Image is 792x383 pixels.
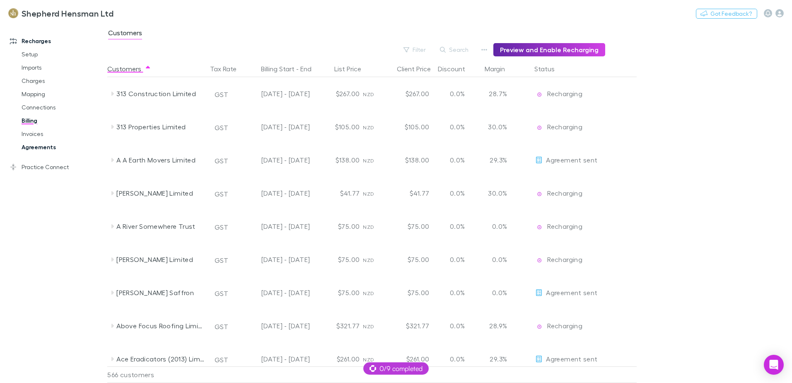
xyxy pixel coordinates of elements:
[432,243,482,276] div: 0.0%
[211,320,232,333] button: GST
[13,114,112,127] a: Billing
[383,309,432,342] div: $321.77
[535,124,543,132] img: Recharging
[383,276,432,309] div: $75.00
[313,243,363,276] div: $75.00
[313,309,363,342] div: $321.77
[546,288,597,296] span: Agreement sent
[3,3,118,23] a: Shepherd Hensman Ltd
[764,355,784,375] div: Open Intercom Messenger
[363,191,374,197] span: NZD
[535,322,543,331] img: Recharging
[242,143,310,177] div: [DATE] - [DATE]
[13,74,112,87] a: Charges
[432,110,482,143] div: 0.0%
[534,61,565,77] button: Status
[313,77,363,110] div: $267.00
[485,255,507,264] p: 0.0%
[485,122,507,132] p: 30.0%
[432,143,482,177] div: 0.0%
[107,143,641,177] div: A A Earth Movers LimitedGST[DATE] - [DATE]$138.00NZD$138.000.0%29.3%EditAgreement sent
[242,110,310,143] div: [DATE] - [DATE]
[313,177,363,210] div: $41.77
[8,8,18,18] img: Shepherd Hensman Ltd's Logo
[535,90,543,99] img: Recharging
[397,61,441,77] button: Client Price
[313,342,363,376] div: $261.00
[363,158,374,164] span: NZD
[383,342,432,376] div: $261.00
[242,177,310,210] div: [DATE] - [DATE]
[363,224,374,230] span: NZD
[13,87,112,101] a: Mapping
[116,177,204,210] div: [PERSON_NAME] Limited
[383,143,432,177] div: $138.00
[432,276,482,309] div: 0.0%
[535,256,543,264] img: Recharging
[242,210,310,243] div: [DATE] - [DATE]
[547,123,582,131] span: Recharging
[485,354,507,364] p: 29.3%
[2,160,112,174] a: Practice Connect
[363,290,374,296] span: NZD
[107,210,641,243] div: A River Somewhere TrustGST[DATE] - [DATE]$75.00NZD$75.000.0%0.0%EditRechargingRecharging
[383,77,432,110] div: $267.00
[363,91,374,97] span: NZD
[107,276,641,309] div: [PERSON_NAME] SaffronGST[DATE] - [DATE]$75.00NZD$75.000.0%0.0%EditAgreement sent
[116,77,204,110] div: 313 Construction Limited
[211,121,232,134] button: GST
[107,342,641,376] div: Ace Eradicators (2013) LimitedGST[DATE] - [DATE]$261.00NZD$261.000.0%29.3%EditAgreement sent
[261,61,321,77] button: Billing Start - End
[485,155,507,165] p: 29.3%
[13,101,112,114] a: Connections
[313,143,363,177] div: $138.00
[242,243,310,276] div: [DATE] - [DATE]
[547,189,582,197] span: Recharging
[436,45,473,55] button: Search
[547,90,582,97] span: Recharging
[116,243,204,276] div: [PERSON_NAME] Limited
[438,61,475,77] button: Discount
[363,124,374,131] span: NZD
[535,223,543,231] img: Recharging
[13,141,112,154] a: Agreements
[485,221,507,231] p: 0.0%
[13,61,112,74] a: Imports
[107,77,641,110] div: 313 Construction LimitedGST[DATE] - [DATE]$267.00NZD$267.000.0%28.7%EditRechargingRecharging
[363,323,374,330] span: NZD
[313,276,363,309] div: $75.00
[211,187,232,201] button: GST
[485,89,507,99] p: 28.7%
[485,188,507,198] p: 30.0%
[116,143,204,177] div: A A Earth Movers Limited
[242,77,310,110] div: [DATE] - [DATE]
[383,243,432,276] div: $75.00
[116,309,204,342] div: Above Focus Roofing Limited
[211,154,232,167] button: GST
[107,61,151,77] button: Customers
[210,61,246,77] div: Tax Rate
[363,356,374,363] span: NZD
[107,309,641,342] div: Above Focus Roofing LimitedGST[DATE] - [DATE]$321.77NZD$321.770.0%28.9%EditRechargingRecharging
[546,156,597,164] span: Agreement sent
[211,88,232,101] button: GST
[116,342,204,376] div: Ace Eradicators (2013) Limited
[535,190,543,198] img: Recharging
[432,210,482,243] div: 0.0%
[485,321,507,331] p: 28.9%
[547,222,582,230] span: Recharging
[547,255,582,263] span: Recharging
[107,366,207,383] div: 566 customers
[485,288,507,298] p: 0.0%
[399,45,431,55] button: Filter
[116,210,204,243] div: A River Somewhere Trust
[313,110,363,143] div: $105.00
[13,127,112,141] a: Invoices
[13,48,112,61] a: Setup
[334,61,371,77] button: List Price
[432,309,482,342] div: 0.0%
[485,61,515,77] div: Margin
